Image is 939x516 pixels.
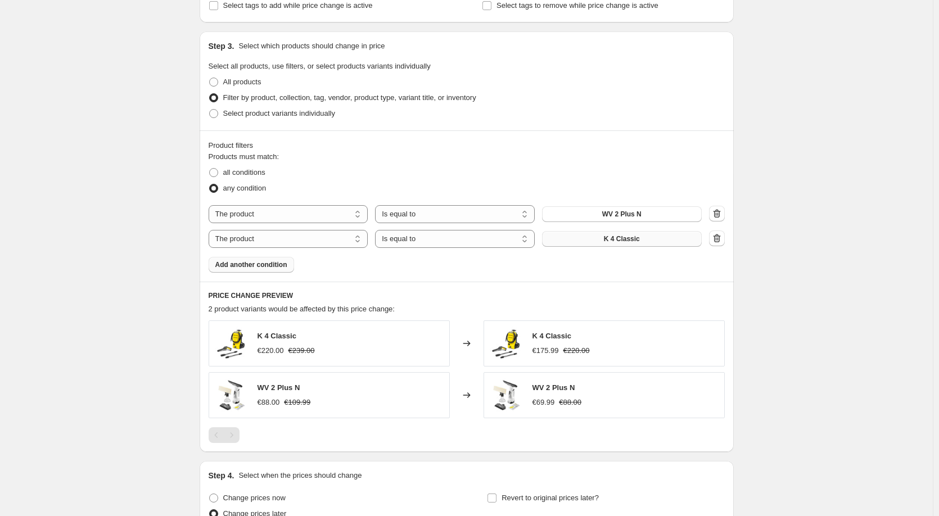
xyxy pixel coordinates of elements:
span: 2 product variants would be affected by this price change: [209,305,395,313]
h2: Step 3. [209,40,234,52]
strike: €109.99 [284,397,310,408]
span: all conditions [223,168,265,176]
button: K 4 Classic [542,231,702,247]
img: d2_963251ae-e183-4dbf-9a57-2f7c32526a9e_80x.jpg [215,378,249,412]
div: €88.00 [258,397,280,408]
strike: €220.00 [563,345,590,356]
span: All products [223,78,261,86]
span: WV 2 Plus N [258,383,300,392]
h6: PRICE CHANGE PREVIEW [209,291,725,300]
span: WV 2 Plus N [602,210,642,219]
img: d2_963251ae-e183-4dbf-9a57-2f7c32526a9e_80x.jpg [490,378,523,412]
button: WV 2 Plus N [542,206,702,222]
span: Filter by product, collection, tag, vendor, product type, variant title, or inventory [223,93,476,102]
p: Select which products should change in price [238,40,385,52]
span: Select product variants individually [223,109,335,117]
span: Select tags to add while price change is active [223,1,373,10]
span: Select all products, use filters, or select products variants individually [209,62,431,70]
span: Select tags to remove while price change is active [496,1,658,10]
p: Select when the prices should change [238,470,362,481]
span: Revert to original prices later? [502,494,599,502]
div: €175.99 [532,345,559,356]
span: K 4 Classic [604,234,640,243]
img: d2_dc67e097-dcdd-4bdf-a26c-e2c4026ba95b_80x.jpg [490,327,523,360]
button: Add another condition [209,257,294,273]
div: Product filters [209,140,725,151]
nav: Pagination [209,427,240,443]
h2: Step 4. [209,470,234,481]
span: K 4 Classic [258,332,296,340]
span: WV 2 Plus N [532,383,575,392]
span: K 4 Classic [532,332,571,340]
div: €220.00 [258,345,284,356]
span: Change prices now [223,494,286,502]
span: Products must match: [209,152,279,161]
div: €69.99 [532,397,555,408]
span: any condition [223,184,267,192]
strike: €239.00 [288,345,315,356]
img: d2_dc67e097-dcdd-4bdf-a26c-e2c4026ba95b_80x.jpg [215,327,249,360]
span: Add another condition [215,260,287,269]
strike: €88.00 [559,397,581,408]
